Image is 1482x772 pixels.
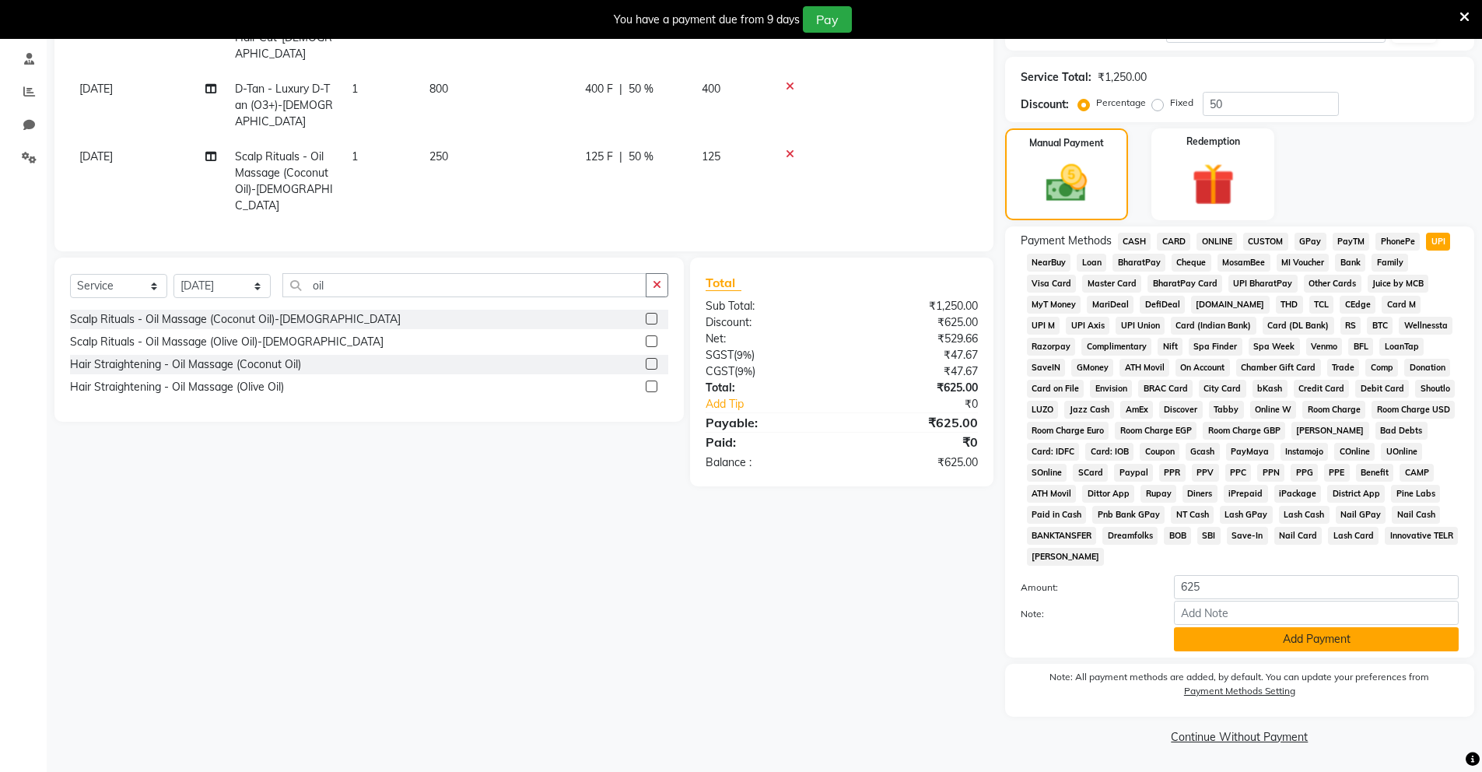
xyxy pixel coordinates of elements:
[1368,275,1429,293] span: Juice by MCB
[1157,233,1190,251] span: CARD
[1082,275,1141,293] span: Master Card
[235,149,333,212] span: Scalp Rituals - Oil Massage (Coconut Oil)-[DEMOGRAPHIC_DATA]
[1426,233,1450,251] span: UPI
[803,6,852,33] button: Pay
[1228,275,1298,293] span: UPI BharatPay
[1324,464,1350,482] span: PPE
[70,334,384,350] div: Scalp Rituals - Oil Massage (Olive Oil)-[DEMOGRAPHIC_DATA]
[1171,317,1256,335] span: Card (Indian Bank)
[1140,443,1179,461] span: Coupon
[1334,443,1375,461] span: COnline
[1375,233,1420,251] span: PhonePe
[842,314,990,331] div: ₹625.00
[1192,464,1219,482] span: PPV
[1159,464,1186,482] span: PPR
[842,454,990,471] div: ₹625.00
[694,433,842,451] div: Paid:
[1092,506,1165,524] span: Pnb Bank GPay
[1081,338,1151,356] span: Complimentary
[1027,443,1080,461] span: Card: IDFC
[1021,96,1069,113] div: Discount:
[1404,359,1450,377] span: Donation
[1071,359,1113,377] span: GMoney
[1276,296,1303,314] span: THD
[842,347,990,363] div: ₹47.67
[1400,464,1434,482] span: CAMP
[1158,338,1182,356] span: Nift
[235,82,333,128] span: D-Tan - Luxury D-Tan (O3+)-[DEMOGRAPHIC_DATA]
[1087,296,1133,314] span: MariDeal
[737,365,752,377] span: 9%
[1179,158,1248,211] img: _gift.svg
[429,82,448,96] span: 800
[1399,317,1452,335] span: Wellnessta
[1203,422,1285,440] span: Room Charge GBP
[842,298,990,314] div: ₹1,250.00
[867,396,990,412] div: ₹0
[1277,254,1330,272] span: MI Voucher
[1008,729,1471,746] a: Continue Without Payment
[1250,401,1297,419] span: Online W
[1066,317,1109,335] span: UPI Axis
[706,348,734,362] span: SGST
[694,413,842,432] div: Payable:
[737,349,752,361] span: 9%
[1392,506,1440,524] span: Nail Cash
[1372,254,1408,272] span: Family
[694,314,842,331] div: Discount:
[1021,670,1459,704] label: Note: All payment methods are added, by default. You can update your preferences from
[1027,464,1067,482] span: SOnline
[1226,443,1274,461] span: PayMaya
[1274,527,1323,545] span: Nail Card
[352,149,358,163] span: 1
[1263,317,1334,335] span: Card (DL Bank)
[585,81,613,97] span: 400 F
[1171,506,1214,524] span: NT Cash
[694,396,866,412] a: Add Tip
[1306,338,1343,356] span: Venmo
[1274,485,1322,503] span: iPackage
[1415,380,1455,398] span: Shoutlo
[1085,443,1133,461] span: Card: IOB
[1147,275,1222,293] span: BharatPay Card
[1140,296,1185,314] span: DefiDeal
[1027,422,1109,440] span: Room Charge Euro
[1027,548,1105,566] span: [PERSON_NAME]
[1281,443,1329,461] span: Instamojo
[842,363,990,380] div: ₹47.67
[1033,160,1100,207] img: _cash.svg
[1340,296,1375,314] span: CEdge
[1199,380,1246,398] span: City Card
[1291,422,1369,440] span: [PERSON_NAME]
[1077,254,1106,272] span: Loan
[1027,506,1087,524] span: Paid in Cash
[1197,527,1221,545] span: SBI
[1328,527,1379,545] span: Lash Card
[842,331,990,347] div: ₹529.66
[1027,359,1066,377] span: SaveIN
[1336,506,1386,524] span: Nail GPay
[1309,296,1334,314] span: TCL
[702,82,720,96] span: 400
[1027,317,1060,335] span: UPI M
[1225,464,1252,482] span: PPC
[1186,443,1220,461] span: Gcash
[1138,380,1193,398] span: BRAC Card
[629,81,653,97] span: 50 %
[1027,380,1084,398] span: Card on File
[702,149,720,163] span: 125
[1021,69,1091,86] div: Service Total:
[1174,627,1459,651] button: Add Payment
[1182,485,1217,503] span: Diners
[70,311,401,328] div: Scalp Rituals - Oil Massage (Coconut Oil)-[DEMOGRAPHIC_DATA]
[1029,136,1104,150] label: Manual Payment
[706,275,741,291] span: Total
[1279,506,1330,524] span: Lash Cash
[1175,359,1230,377] span: On Account
[1220,506,1273,524] span: Lash GPay
[1027,485,1077,503] span: ATH Movil
[1184,684,1295,698] label: Payment Methods Setting
[1257,464,1284,482] span: PPN
[694,380,842,396] div: Total:
[1114,464,1153,482] span: Paypal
